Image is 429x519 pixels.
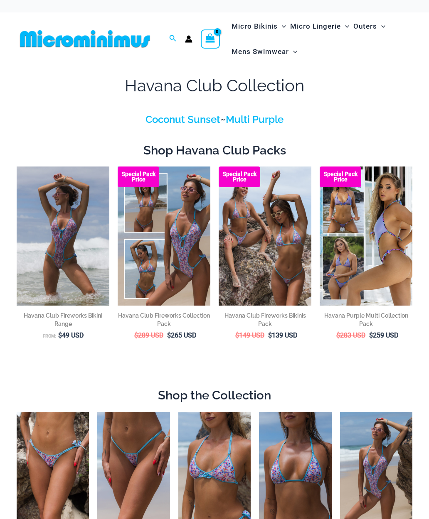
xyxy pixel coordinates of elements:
[134,331,138,339] span: $
[351,14,387,39] a: OutersMenu ToggleMenu Toggle
[17,311,109,331] a: Havana Club Fireworks Bikini Range
[58,331,84,339] bdi: 49 USD
[369,331,398,339] bdi: 259 USD
[118,166,210,306] a: Collection Pack (1) Havana Club Fireworks 820 One Piece Monokini 08Havana Club Fireworks 820 One ...
[235,331,264,339] bdi: 149 USD
[219,311,311,328] h2: Havana Club Fireworks Bikinis Pack
[336,331,365,339] bdi: 283 USD
[17,29,153,48] img: MM SHOP LOGO FLAT
[232,41,289,62] span: Mens Swimwear
[369,331,373,339] span: $
[17,166,109,306] img: Havana Club Fireworks 820 One Piece Monokini 07
[118,171,159,182] b: Special Pack Price
[232,16,278,37] span: Micro Bikinis
[226,113,284,125] a: Multi Purple
[17,166,109,306] a: Havana Club Fireworks 820 One Piece Monokini 07Havana Club Fireworks 820 One Piece Monokini 08Hav...
[134,331,163,339] bdi: 289 USD
[320,311,412,331] a: Havana Purple Multi Collection Pack
[118,166,210,306] img: Collection Pack (1)
[320,166,412,306] a: Havana Purple Multi Collection Pack Havana Club Purple Multi 312 Top 451 Bottom 05Havana Club Pur...
[219,166,311,306] img: Bikini Pack
[17,387,412,403] h2: Shop the Collection
[320,166,412,306] img: Havana Purple Multi Collection Pack
[219,171,260,182] b: Special Pack Price
[229,39,299,64] a: Mens SwimwearMenu ToggleMenu Toggle
[185,35,192,43] a: Account icon link
[167,331,171,339] span: $
[320,171,361,182] b: Special Pack Price
[145,113,220,125] a: Coconut Sunset
[341,16,349,37] span: Menu Toggle
[58,331,62,339] span: $
[219,166,311,306] a: Bikini Pack Havana Club Fireworks 312 Tri Top 451 Thong 05Havana Club Fireworks 312 Tri Top 451 T...
[118,311,210,331] a: Havana Club Fireworks Collection Pack
[219,311,311,331] a: Havana Club Fireworks Bikinis Pack
[268,331,272,339] span: $
[377,16,385,37] span: Menu Toggle
[169,34,177,44] a: Search icon link
[118,311,210,328] h2: Havana Club Fireworks Collection Pack
[235,331,239,339] span: $
[268,331,297,339] bdi: 139 USD
[336,331,340,339] span: $
[290,16,341,37] span: Micro Lingerie
[278,16,286,37] span: Menu Toggle
[17,114,412,126] h4: ~
[320,311,412,328] h2: Havana Purple Multi Collection Pack
[229,14,288,39] a: Micro BikinisMenu ToggleMenu Toggle
[43,333,56,339] span: From:
[17,74,412,97] h1: Havana Club Collection
[289,41,297,62] span: Menu Toggle
[353,16,377,37] span: Outers
[167,331,196,339] bdi: 265 USD
[228,12,412,66] nav: Site Navigation
[17,142,412,158] h2: Shop Havana Club Packs
[17,311,109,328] h2: Havana Club Fireworks Bikini Range
[201,29,220,49] a: View Shopping Cart, empty
[288,14,351,39] a: Micro LingerieMenu ToggleMenu Toggle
